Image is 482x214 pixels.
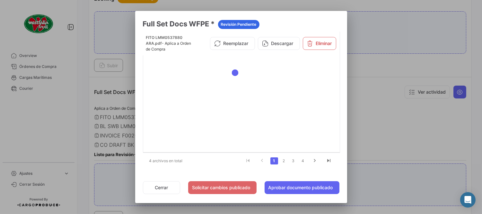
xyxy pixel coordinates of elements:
button: Cerrar [143,181,180,194]
button: Reemplazar [210,37,255,50]
a: 3 [290,157,297,164]
a: 1 [270,157,278,164]
a: 2 [280,157,288,164]
li: page 2 [279,155,289,166]
span: Revisión Pendiente [221,22,257,27]
button: Eliminar [303,37,336,50]
a: 4 [299,157,307,164]
button: Descargar [258,37,300,50]
div: 4 archivos en total [143,153,196,169]
h3: Full Set Docs WFPE * [143,19,339,29]
a: go to next page [309,157,321,164]
a: go to first page [242,157,254,164]
li: page 4 [298,155,308,166]
button: Aprobar documento publicado [265,181,339,194]
li: page 1 [269,155,279,166]
a: go to last page [323,157,335,164]
li: page 3 [289,155,298,166]
button: Solicitar cambios publicado [188,181,257,194]
div: Abrir Intercom Messenger [460,192,476,208]
a: go to previous page [256,157,268,164]
span: FITO LMM0537880 ARA.pdf [146,35,183,46]
span: - Aplica a Orden de Compra [146,41,191,51]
